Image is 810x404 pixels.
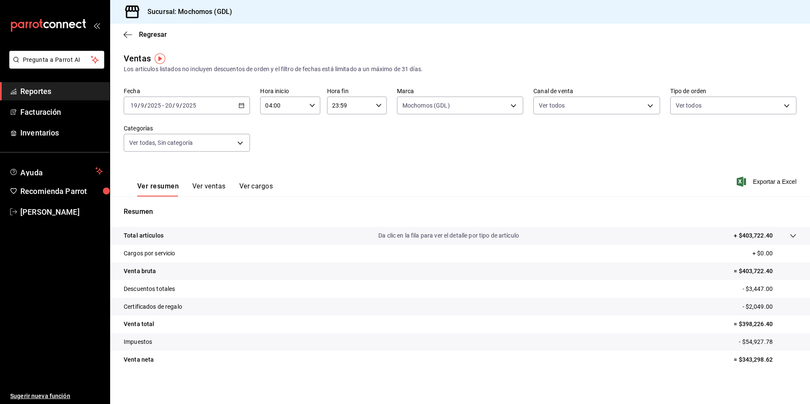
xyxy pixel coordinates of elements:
[141,7,232,17] h3: Sucursal: Mochomos (GDL)
[124,267,156,276] p: Venta bruta
[124,302,182,311] p: Certificados de regalo
[137,182,273,196] div: navigation tabs
[20,166,92,176] span: Ayuda
[182,102,197,109] input: ----
[20,206,103,218] span: [PERSON_NAME]
[676,101,702,110] span: Ver todos
[124,338,152,346] p: Impuestos
[734,267,796,276] p: = $403,722.40
[10,392,103,401] span: Sugerir nueva función
[6,61,104,70] a: Pregunta a Parrot AI
[165,102,172,109] input: --
[124,320,154,329] p: Venta total
[397,88,523,94] label: Marca
[124,231,164,240] p: Total artículos
[739,338,796,346] p: - $54,927.78
[20,127,103,138] span: Inventarios
[124,30,167,39] button: Regresar
[734,355,796,364] p: = $343,298.62
[743,285,796,293] p: - $3,447.00
[378,231,519,240] p: Da clic en la fila para ver el detalle por tipo de artículo
[734,231,773,240] p: + $403,722.40
[327,88,387,94] label: Hora fin
[124,125,250,131] label: Categorías
[155,53,165,64] img: Tooltip marker
[124,249,175,258] p: Cargos por servicio
[130,102,138,109] input: --
[23,55,91,64] span: Pregunta a Parrot AI
[124,52,151,65] div: Ventas
[140,102,144,109] input: --
[162,102,164,109] span: -
[752,249,796,258] p: + $0.00
[93,22,100,29] button: open_drawer_menu
[124,65,796,74] div: Los artículos listados no incluyen descuentos de orden y el filtro de fechas está limitado a un m...
[260,88,320,94] label: Hora inicio
[124,207,796,217] p: Resumen
[670,88,796,94] label: Tipo de orden
[172,102,175,109] span: /
[180,102,182,109] span: /
[539,101,565,110] span: Ver todos
[144,102,147,109] span: /
[137,182,179,196] button: Ver resumen
[175,102,180,109] input: --
[20,185,103,197] span: Recomienda Parrot
[124,88,250,94] label: Fecha
[533,88,660,94] label: Canal de venta
[139,30,167,39] span: Regresar
[743,302,796,311] p: - $2,049.00
[138,102,140,109] span: /
[239,182,273,196] button: Ver cargos
[147,102,161,109] input: ----
[20,106,103,118] span: Facturación
[124,285,175,293] p: Descuentos totales
[192,182,226,196] button: Ver ventas
[20,86,103,97] span: Reportes
[129,138,193,147] span: Ver todas, Sin categoría
[734,320,796,329] p: = $398,226.40
[124,355,154,364] p: Venta neta
[402,101,450,110] span: Mochomos (GDL)
[9,51,104,69] button: Pregunta a Parrot AI
[738,177,796,187] button: Exportar a Excel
